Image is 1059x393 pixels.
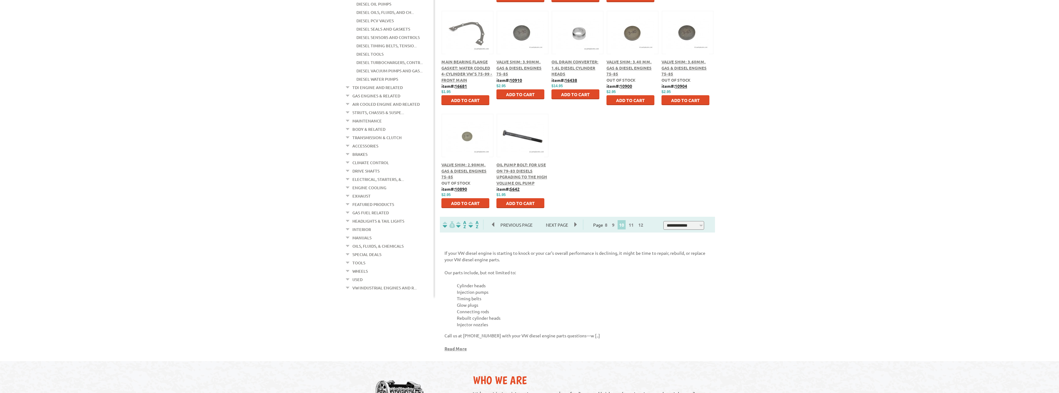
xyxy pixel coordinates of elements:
[356,58,423,66] a: Diesel Turbochargers, Contr...
[675,83,687,89] u: 10904
[441,162,487,179] a: Valve Shim: 2.90mm, Gas & Diesel Engines 75-85
[352,184,386,192] a: Engine Cooling
[551,84,563,88] span: $14.95
[352,142,378,150] a: Accessories
[352,259,365,267] a: Tools
[441,83,467,89] b: item#:
[352,159,389,167] a: Climate Control
[444,250,710,263] p: If your VW diesel engine is starting to knock or your car's overall performance is declining, it ...
[603,222,609,228] a: 8
[510,77,522,83] u: 10910
[606,77,636,83] span: Out of stock
[352,200,394,208] a: Featured Products
[356,50,384,58] a: Diesel Tools
[551,89,599,99] button: Add to Cart
[661,95,709,105] button: Add to Cart
[496,84,506,88] span: $2.95
[441,95,489,105] button: Add to Cart
[661,59,707,76] a: Valve Shim: 3.60mm, Gas & Diesel Engines 75-85
[496,162,547,186] a: Oil Pump Bolt: For use on 79-83 Diesels Upgrading to the High Volume Oil Pump
[444,332,710,339] p: Call us at [PHONE_NUMBER] with your VW diesel engine parts questions—w [..]
[457,302,710,308] li: Glow plugs
[540,222,574,228] a: Next Page
[352,150,368,158] a: Brakes
[671,97,700,103] span: Add to Cart
[606,59,652,76] a: Valve Shim: 3.40 mm, Gas & Diesel Engines 75-85
[606,90,616,94] span: $2.95
[352,100,420,108] a: Air Cooled Engine and Related
[455,83,467,89] u: 16681
[540,220,574,229] span: Next Page
[441,193,451,197] span: $2.95
[441,198,489,208] button: Add to Cart
[356,8,414,16] a: Diesel Oils, Fluids, and Ch...
[457,289,710,295] li: Injection pumps
[494,220,539,229] span: Previous Page
[467,221,480,228] img: Sort by Sales Rank
[618,220,626,229] span: 10
[352,284,417,292] a: VW Industrial Engines and R...
[496,193,506,197] span: $1.95
[352,217,404,225] a: Headlights & Tail Lights
[510,186,520,192] u: 5642
[457,308,710,315] li: Connecting rods
[352,167,380,175] a: Drive Shafts
[561,92,590,97] span: Add to Cart
[352,125,385,133] a: Body & Related
[457,282,710,289] li: Cylinder heads
[356,75,398,83] a: Diesel Water Pumps
[443,221,455,228] img: filterpricelow.svg
[551,77,577,83] b: item#:
[606,95,654,105] button: Add to Cart
[457,321,710,328] li: Injector nozzles
[661,83,687,89] b: item#:
[496,59,542,76] a: Valve Shim: 3.90mm, Gas & Diesel Engines 75-85
[457,295,710,302] li: Timing belts
[356,33,420,41] a: Diesel Sensors and Controls
[496,77,522,83] b: item#:
[352,117,382,125] a: Maintenance
[441,186,467,192] b: item#:
[455,186,467,192] u: 10890
[506,92,535,97] span: Add to Cart
[356,25,410,33] a: Diesel Seals and Gaskets
[551,59,598,76] a: Oil Drain Converter: 1.6L Diesel Cylinder Heads
[352,242,404,250] a: Oils, Fluids, & Chemicals
[444,269,710,276] p: Our parts include, but not limited to:
[610,222,616,228] a: 9
[506,200,535,206] span: Add to Cart
[352,234,372,242] a: Manuals
[444,346,467,351] a: Read More
[496,186,520,192] b: item#:
[441,59,492,83] a: Main Bearing Flange Gasket: Water Cooled 4-Cylinder VW's 75-99 - Front Main
[352,83,403,92] a: TDI Engine and Related
[616,97,645,103] span: Add to Cart
[583,220,656,230] div: Page
[356,17,394,25] a: Diesel PCV Valves
[565,77,577,83] u: 16438
[661,77,691,83] span: Out of stock
[620,83,632,89] u: 10900
[352,92,400,100] a: Gas Engines & Related
[473,374,709,387] h2: Who We Are
[352,192,371,200] a: Exhaust
[352,225,371,233] a: Interior
[352,250,381,258] a: Special Deals
[637,222,645,228] a: 12
[352,267,368,275] a: Wheels
[352,175,404,183] a: Electrical, Starters, &...
[457,315,710,321] li: Rebuilt cylinder heads
[496,198,544,208] button: Add to Cart
[441,90,451,94] span: $1.95
[356,42,417,50] a: Diesel Timing Belts, Tensio...
[352,209,389,217] a: Gas Fuel Related
[356,67,423,75] a: Diesel Vacuum Pumps and Gas...
[492,222,540,228] a: Previous Page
